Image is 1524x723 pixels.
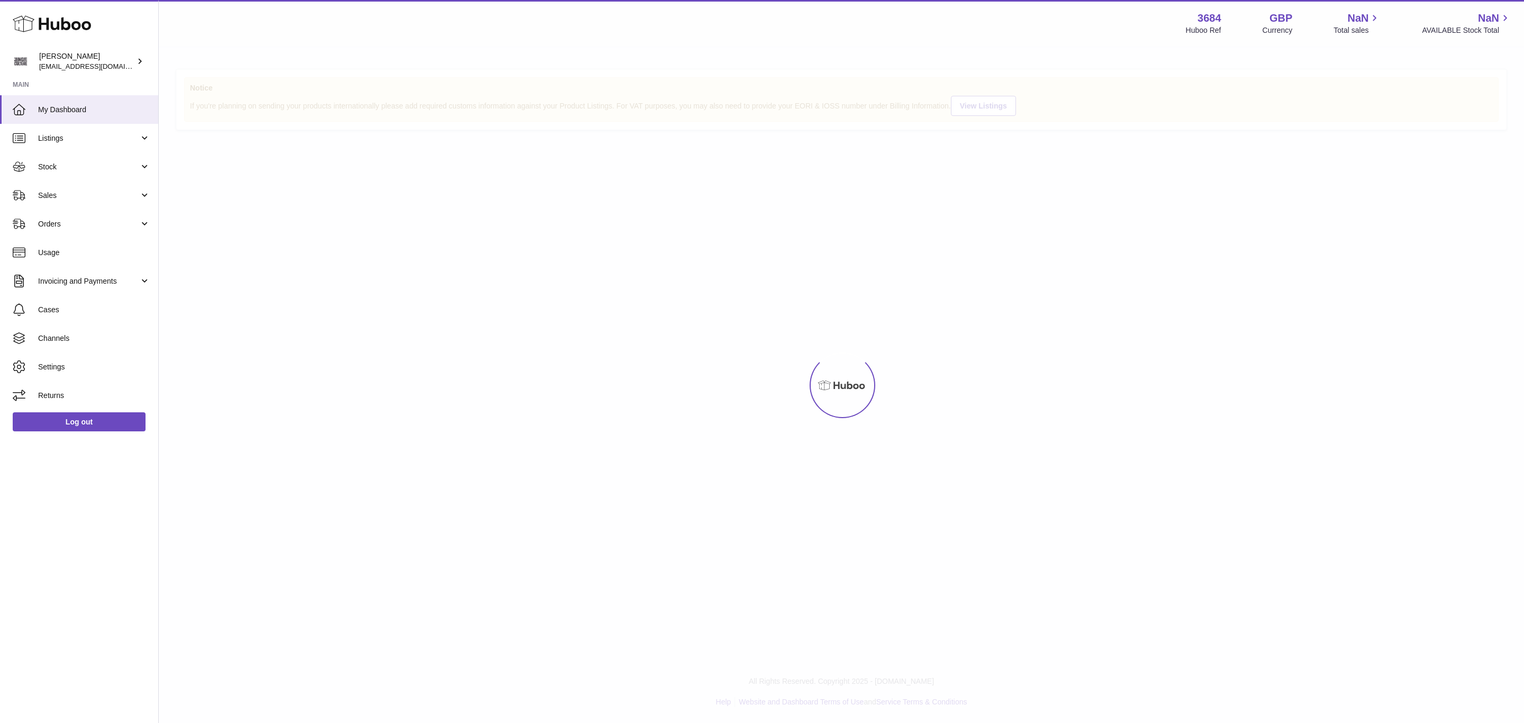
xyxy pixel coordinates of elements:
[1478,11,1499,25] span: NaN
[1198,11,1221,25] strong: 3684
[38,248,150,258] span: Usage
[1422,11,1511,35] a: NaN AVAILABLE Stock Total
[38,362,150,372] span: Settings
[38,133,139,143] span: Listings
[1263,25,1293,35] div: Currency
[13,53,29,69] img: internalAdmin-3684@internal.huboo.com
[38,391,150,401] span: Returns
[39,62,156,70] span: [EMAIL_ADDRESS][DOMAIN_NAME]
[38,105,150,115] span: My Dashboard
[1347,11,1368,25] span: NaN
[13,412,146,431] a: Log out
[39,51,134,71] div: [PERSON_NAME]
[1333,11,1381,35] a: NaN Total sales
[1333,25,1381,35] span: Total sales
[1269,11,1292,25] strong: GBP
[38,191,139,201] span: Sales
[38,162,139,172] span: Stock
[38,276,139,286] span: Invoicing and Payments
[38,333,150,344] span: Channels
[1422,25,1511,35] span: AVAILABLE Stock Total
[38,305,150,315] span: Cases
[1186,25,1221,35] div: Huboo Ref
[38,219,139,229] span: Orders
